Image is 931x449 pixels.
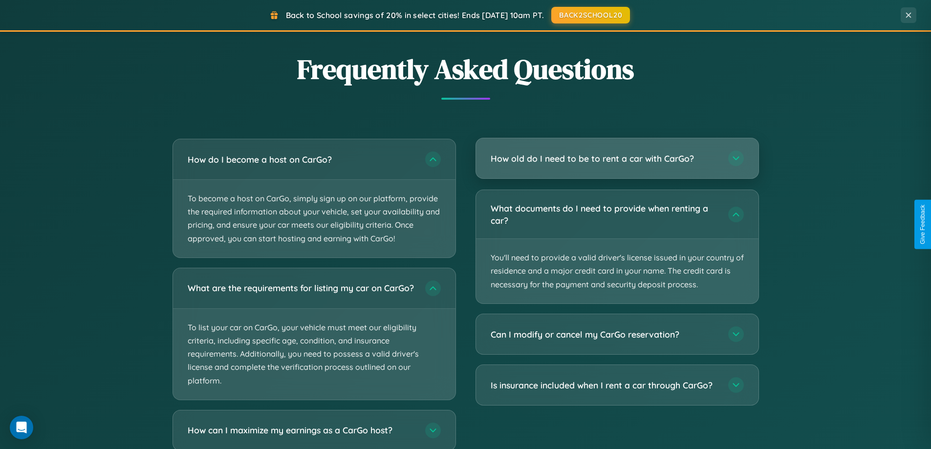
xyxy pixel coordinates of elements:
p: To list your car on CarGo, your vehicle must meet our eligibility criteria, including specific ag... [173,309,455,400]
h3: What are the requirements for listing my car on CarGo? [188,282,415,294]
p: To become a host on CarGo, simply sign up on our platform, provide the required information about... [173,180,455,257]
h2: Frequently Asked Questions [173,50,759,88]
p: You'll need to provide a valid driver's license issued in your country of residence and a major c... [476,239,758,303]
span: Back to School savings of 20% in select cities! Ends [DATE] 10am PT. [286,10,544,20]
button: BACK2SCHOOL20 [551,7,630,23]
h3: Can I modify or cancel my CarGo reservation? [491,328,718,341]
h3: How old do I need to be to rent a car with CarGo? [491,152,718,165]
div: Give Feedback [919,205,926,244]
h3: How can I maximize my earnings as a CarGo host? [188,424,415,436]
h3: How do I become a host on CarGo? [188,153,415,166]
h3: What documents do I need to provide when renting a car? [491,202,718,226]
div: Open Intercom Messenger [10,416,33,439]
h3: Is insurance included when I rent a car through CarGo? [491,379,718,391]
